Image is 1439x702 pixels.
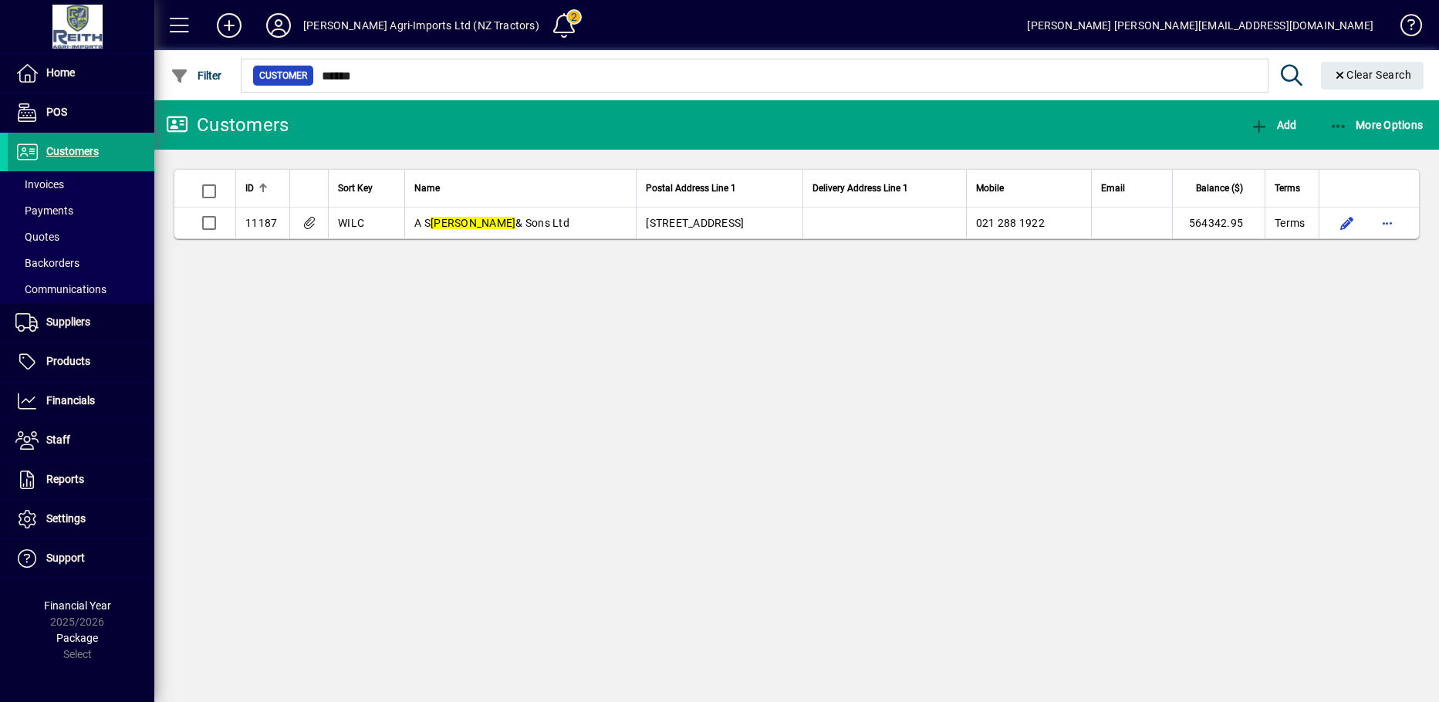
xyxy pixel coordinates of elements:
[46,394,95,407] span: Financials
[303,13,539,38] div: [PERSON_NAME] Agri-Imports Ltd (NZ Tractors)
[15,257,79,269] span: Backorders
[8,276,154,302] a: Communications
[245,180,280,197] div: ID
[8,461,154,499] a: Reports
[646,217,744,229] span: [STREET_ADDRESS]
[245,180,254,197] span: ID
[46,316,90,328] span: Suppliers
[171,69,222,82] span: Filter
[46,473,84,485] span: Reports
[1333,69,1412,81] span: Clear Search
[1196,180,1243,197] span: Balance ($)
[338,180,373,197] span: Sort Key
[44,599,111,612] span: Financial Year
[15,178,64,191] span: Invoices
[8,343,154,381] a: Products
[167,62,226,89] button: Filter
[646,180,736,197] span: Postal Address Line 1
[1101,180,1163,197] div: Email
[431,217,515,229] em: [PERSON_NAME]
[1182,180,1257,197] div: Balance ($)
[1329,119,1424,131] span: More Options
[1101,180,1125,197] span: Email
[56,632,98,644] span: Package
[46,106,67,118] span: POS
[204,12,254,39] button: Add
[8,303,154,342] a: Suppliers
[8,224,154,250] a: Quotes
[46,66,75,79] span: Home
[414,180,440,197] span: Name
[414,217,569,229] span: A S & Sons Ltd
[15,231,59,243] span: Quotes
[812,180,908,197] span: Delivery Address Line 1
[1172,208,1265,238] td: 564342.95
[8,171,154,197] a: Invoices
[976,217,1045,229] span: 021 288 1922
[338,217,364,229] span: WILC
[1250,119,1296,131] span: Add
[976,180,1082,197] div: Mobile
[976,180,1004,197] span: Mobile
[15,283,106,295] span: Communications
[8,421,154,460] a: Staff
[1275,215,1305,231] span: Terms
[245,217,277,229] span: 11187
[8,93,154,132] a: POS
[1389,3,1420,53] a: Knowledge Base
[1246,111,1300,139] button: Add
[8,54,154,93] a: Home
[46,145,99,157] span: Customers
[8,250,154,276] a: Backorders
[15,204,73,217] span: Payments
[1335,211,1360,235] button: Edit
[8,500,154,538] a: Settings
[8,539,154,578] a: Support
[8,382,154,420] a: Financials
[1326,111,1427,139] button: More Options
[8,197,154,224] a: Payments
[1027,13,1373,38] div: [PERSON_NAME] [PERSON_NAME][EMAIL_ADDRESS][DOMAIN_NAME]
[1321,62,1424,89] button: Clear
[254,12,303,39] button: Profile
[259,68,307,83] span: Customer
[1375,211,1400,235] button: More options
[46,355,90,367] span: Products
[1275,180,1300,197] span: Terms
[414,180,627,197] div: Name
[46,552,85,564] span: Support
[46,434,70,446] span: Staff
[166,113,289,137] div: Customers
[46,512,86,525] span: Settings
